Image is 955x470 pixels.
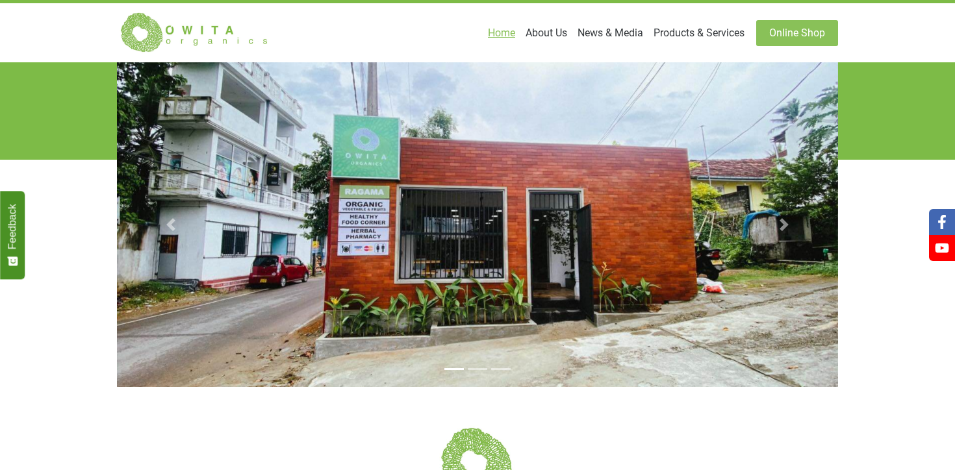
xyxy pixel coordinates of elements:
[648,20,750,46] a: Products & Services
[520,20,572,46] a: About Us
[483,20,520,46] a: Home
[117,12,273,54] img: Owita Organics Logo
[6,204,18,249] span: Feedback
[572,20,648,46] a: News & Media
[756,20,838,46] a: Online Shop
